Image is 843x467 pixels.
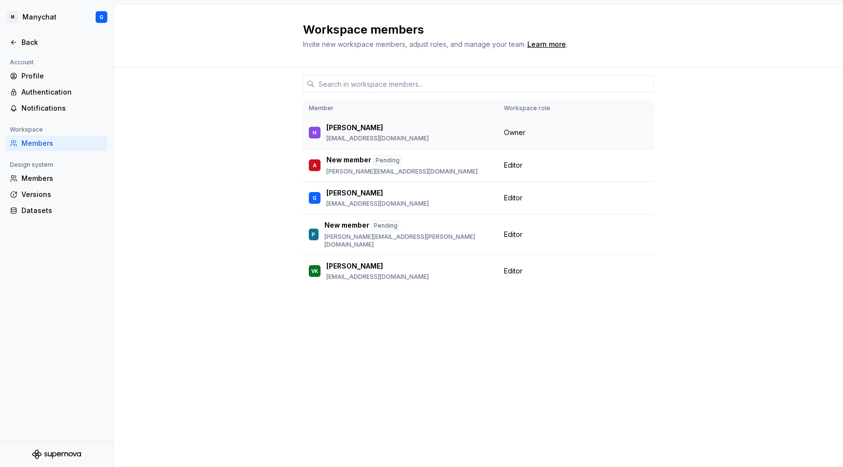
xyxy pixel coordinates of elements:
p: [PERSON_NAME] [326,123,383,133]
div: VK [311,266,318,276]
h2: Workspace members [303,22,642,38]
th: Member [303,100,498,117]
a: Authentication [6,84,107,100]
div: G [100,13,103,21]
div: Versions [21,190,103,199]
span: . [526,41,567,48]
div: A [313,160,317,170]
div: Design system [6,159,57,171]
p: New member [324,220,369,231]
div: Account [6,57,38,68]
span: Editor [504,230,522,239]
div: Datasets [21,206,103,215]
p: [PERSON_NAME] [326,188,383,198]
th: Workspace role [498,100,629,117]
p: [EMAIL_ADDRESS][DOMAIN_NAME] [326,273,429,281]
a: Profile [6,68,107,84]
div: G [313,193,317,203]
p: [EMAIL_ADDRESS][DOMAIN_NAME] [326,135,429,142]
p: New member [326,155,371,166]
svg: Supernova Logo [32,449,81,459]
input: Search in workspace members... [315,75,654,93]
a: Notifications [6,100,107,116]
p: [PERSON_NAME][EMAIL_ADDRESS][DOMAIN_NAME] [326,168,478,175]
a: Back [6,35,107,50]
div: Members [21,174,103,183]
a: Members [6,136,107,151]
p: [PERSON_NAME] [326,261,383,271]
span: Editor [504,160,522,170]
div: Workspace [6,124,47,136]
div: Pending [371,220,400,231]
p: [EMAIL_ADDRESS][DOMAIN_NAME] [326,200,429,208]
div: M [7,11,19,23]
p: [PERSON_NAME][EMAIL_ADDRESS][PERSON_NAME][DOMAIN_NAME] [324,233,492,249]
div: Back [21,38,103,47]
button: MManychatG [2,6,111,28]
div: Notifications [21,103,103,113]
div: Members [21,138,103,148]
a: Learn more [527,39,566,49]
div: Pending [373,155,402,166]
div: H [313,128,317,137]
span: Editor [504,193,522,203]
a: Datasets [6,203,107,218]
div: Manychat [22,12,57,22]
a: Members [6,171,107,186]
div: Authentication [21,87,103,97]
a: Versions [6,187,107,202]
span: Invite new workspace members, adjust roles, and manage your team. [303,40,526,48]
div: Profile [21,71,103,81]
span: Owner [504,128,525,137]
span: Editor [504,266,522,276]
div: P [312,230,315,239]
